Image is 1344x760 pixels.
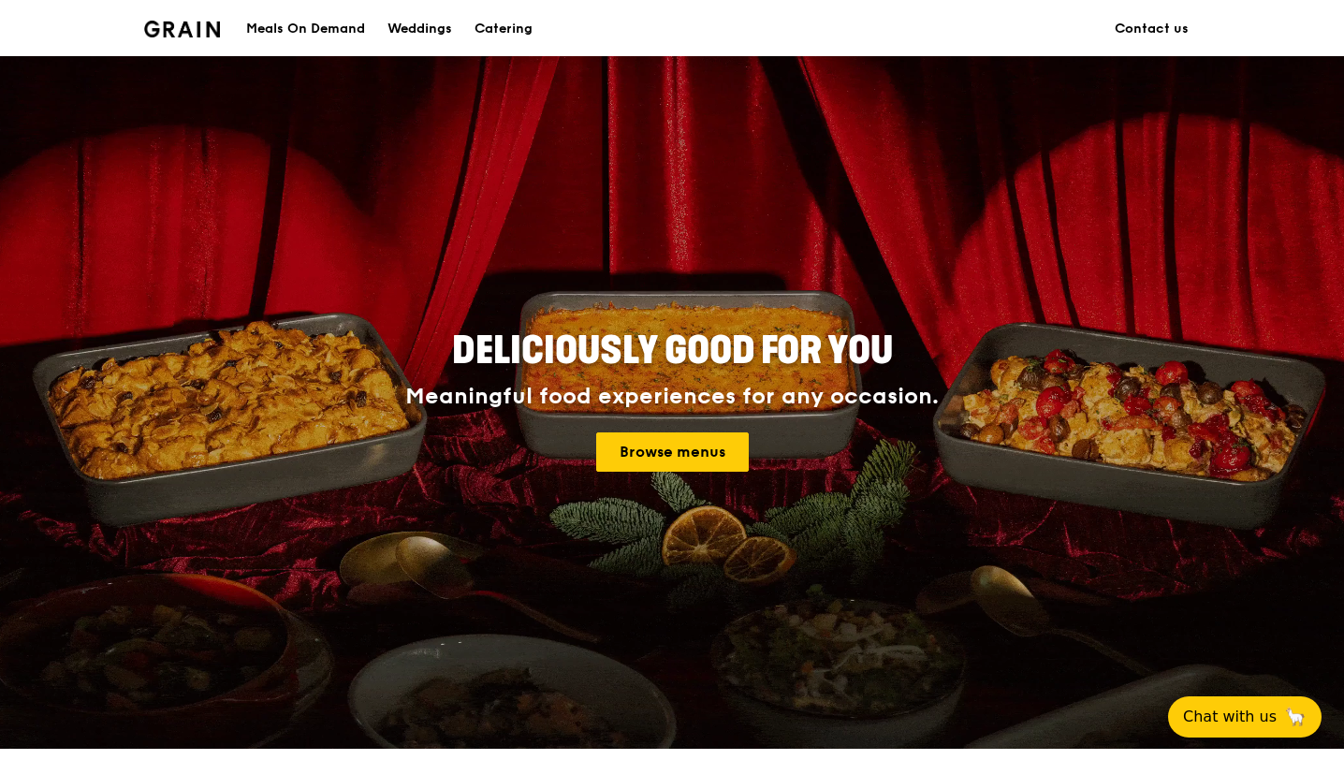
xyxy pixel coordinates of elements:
img: Grain [144,21,220,37]
div: Meals On Demand [246,1,365,57]
span: Chat with us [1183,706,1277,728]
span: 🦙 [1284,706,1307,728]
button: Chat with us🦙 [1168,696,1322,738]
a: Browse menus [596,432,749,472]
a: Catering [463,1,544,57]
div: Meaningful food experiences for any occasion. [335,384,1009,410]
div: Weddings [387,1,452,57]
a: Contact us [1103,1,1200,57]
div: Catering [475,1,533,57]
span: Deliciously good for you [452,329,893,373]
a: Weddings [376,1,463,57]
